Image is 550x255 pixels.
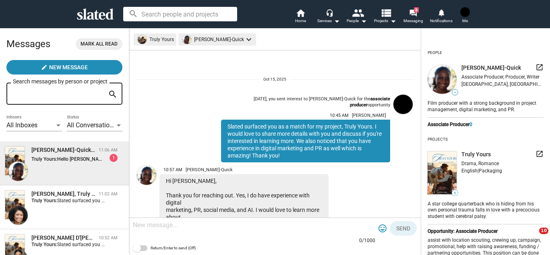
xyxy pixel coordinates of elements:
[163,167,182,172] span: 10:57 AM
[317,16,340,26] div: Services
[403,16,423,26] span: Messaging
[332,16,341,26] mat-icon: arrow_drop_down
[371,8,399,26] button: Projects
[428,228,544,234] div: Opportunity: Associate Producer
[81,40,118,48] span: Mark all read
[314,8,343,26] button: Services
[6,34,50,54] h2: Messages
[359,16,368,26] mat-icon: arrow_drop_down
[8,205,28,225] img: Kathy-Ann Hart
[182,35,191,44] img: undefined
[469,122,472,127] span: 0
[295,16,306,26] span: Home
[461,151,491,158] span: Truly Yours
[5,191,25,219] img: Truly Yours
[461,161,499,166] span: Drama, Romance
[536,150,544,158] mat-icon: launch
[390,221,417,236] button: Send
[393,95,413,114] img: Jessica Frew
[359,238,375,244] mat-hint: 0/1000
[428,99,544,113] div: Film producer with a strong background in project management, digital marketing, and PR.
[343,8,371,26] button: People
[31,234,95,242] div: Toni D'Antonio, Truly Yours
[57,198,439,203] span: Slated surfaced you as a match for my project, Truly Yours. I would love to share more details wi...
[244,35,254,44] mat-icon: keyboard_arrow_down
[6,60,122,75] button: New Message
[399,8,427,26] a: 3Messaging
[123,7,237,21] input: Search people and projects
[350,96,390,108] strong: associate producer
[428,199,544,220] div: A star college quarterback who is hiding from his own personal trauma falls in love with a precoc...
[221,96,390,108] div: [DATE], you sent interest to [PERSON_NAME]-Quick for the opportunity
[99,147,118,153] time: 11:06 AM
[380,7,392,19] mat-icon: view_list
[326,9,333,16] mat-icon: headset_mic
[392,93,414,164] a: Jessica Frew
[137,166,156,185] img: Bianca Garrison-Quick
[428,134,448,145] div: Projects
[430,16,453,26] span: Notifications
[5,147,25,175] img: Truly Yours
[352,113,386,118] span: [PERSON_NAME]
[186,167,233,172] span: [PERSON_NAME]-Quick
[396,221,410,236] span: Send
[452,191,458,196] span: 1
[221,120,390,162] div: Slated surfaced you as a match for my project, Truly Yours. I would love to share more details wi...
[461,168,478,174] span: English
[409,9,417,17] mat-icon: forum
[428,151,457,195] img: undefined
[437,8,445,16] mat-icon: notifications
[414,7,419,12] span: 3
[31,156,57,162] strong: Truly Yours:
[428,122,544,127] div: Associate Producer
[428,65,457,94] img: undefined
[31,198,57,203] strong: Truly Yours:
[460,7,470,17] img: Jessica Frew
[378,224,387,233] mat-icon: tag_faces
[388,16,398,26] mat-icon: arrow_drop_down
[296,8,305,18] mat-icon: home
[41,64,48,70] mat-icon: create
[455,6,475,27] button: Jessica FrewMe
[427,8,455,26] a: Notifications
[151,243,196,253] span: Return/Enter to send (Off)
[428,47,442,58] div: People
[462,16,468,26] span: Me
[461,74,544,80] div: Associate Producer, Producer, Writer
[99,191,118,197] time: 11:02 AM
[479,168,502,174] span: Packaging
[461,81,544,87] div: [GEOGRAPHIC_DATA], [GEOGRAPHIC_DATA], [GEOGRAPHIC_DATA]
[330,113,349,118] span: 10:45 AM
[539,228,548,234] span: 10
[352,7,364,19] mat-icon: people
[478,168,479,174] span: |
[523,228,542,247] iframe: Intercom live chat
[31,242,57,247] strong: Truly Yours:
[6,121,37,129] span: All Inboxes
[374,16,396,26] span: Projects
[452,90,458,95] span: —
[76,38,122,50] button: Mark all read
[286,8,314,26] a: Home
[461,64,521,72] span: [PERSON_NAME]-Quick
[31,190,95,198] div: Kathy-Ann Hart, Truly Yours
[49,60,88,75] span: New Message
[67,121,116,129] span: All Conversations
[347,16,367,26] div: People
[57,242,439,247] span: Slated surfaced you as a match for my project, Truly Yours. I would love to share more details wi...
[31,146,95,154] div: Bianca Garrison-Quick, Truly Yours
[110,154,118,162] div: 1
[99,235,118,240] time: 10:52 AM
[536,63,544,71] mat-icon: launch
[8,162,28,181] img: Bianca Garrison-Quick
[178,33,256,46] mat-chip: [PERSON_NAME]-Quick
[108,88,118,101] mat-icon: search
